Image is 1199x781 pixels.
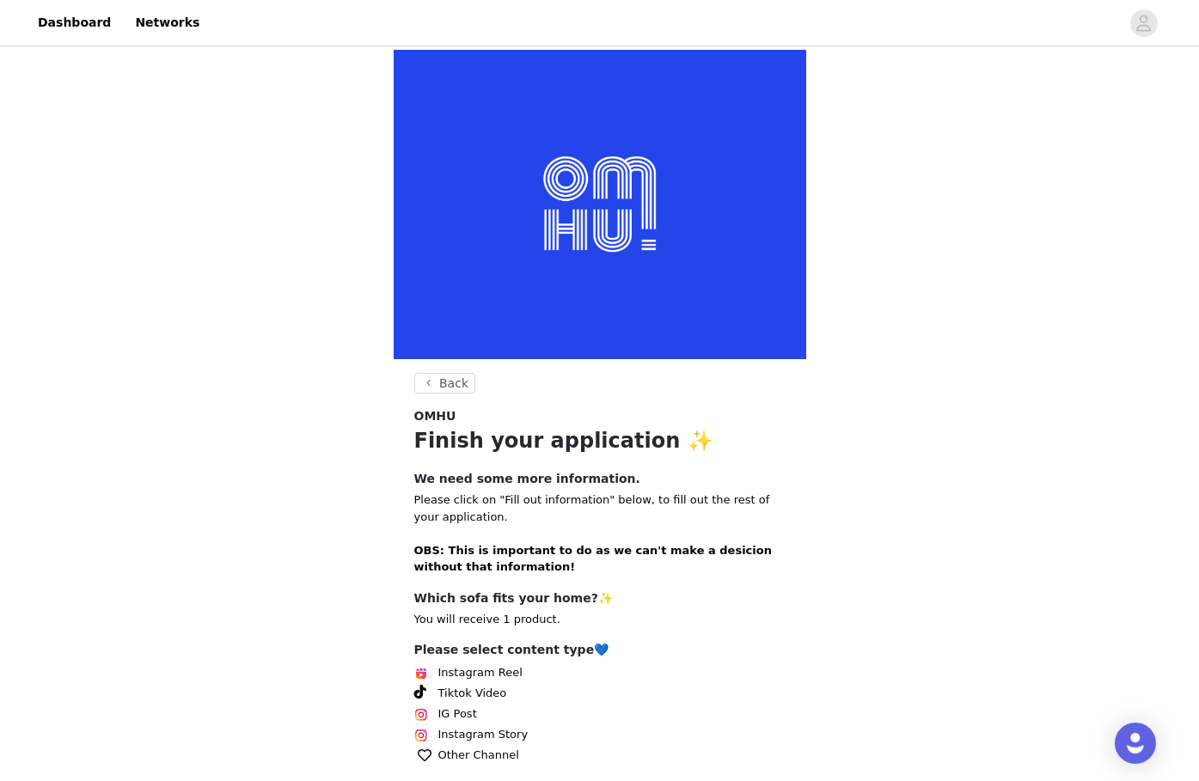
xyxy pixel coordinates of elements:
img: campaign image [394,50,806,359]
span: Instagram Reel [438,664,523,681]
p: Please click on "Fill out information" below, to fill out the rest of your application. [414,491,786,576]
strong: OBS: This is important to do as we can't make a desicion without that information! [414,544,772,574]
span: Instagram Story [438,726,529,743]
h1: Finish your application ✨ [414,425,786,456]
p: You will receive 1 product. [414,611,786,628]
img: Instagram Reels Icon [414,667,428,680]
span: Other Channel [438,747,519,764]
span: Tiktok Video [438,685,507,702]
h4: We need some more information. [414,470,786,488]
div: Open Intercom Messenger [1115,723,1156,764]
h4: Which sofa fits your home?✨ [414,589,786,607]
div: avatar [1135,9,1152,37]
span: IG Post [438,705,477,723]
button: Back [414,373,476,394]
img: Instagram Icon [414,708,428,722]
img: Instagram Icon [414,729,428,742]
h4: Please select content type💙 [414,641,786,659]
a: Dashboard [28,3,121,42]
a: Networks [125,3,210,42]
span: OMHU [414,407,456,425]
